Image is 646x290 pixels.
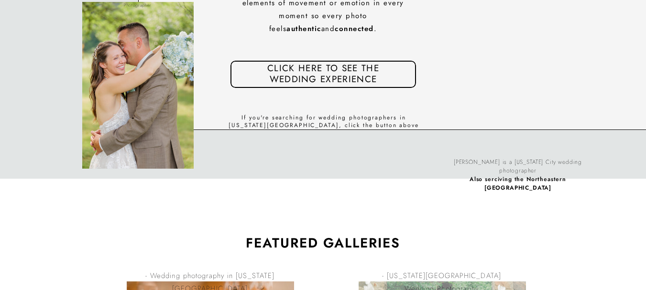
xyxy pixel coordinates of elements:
[335,23,374,34] b: connected
[139,269,282,279] p: - Wedding photography in [US_STATE][GEOGRAPHIC_DATA]
[250,63,397,73] a: click here to see the wedding experience
[444,158,592,180] h3: [PERSON_NAME] is a [US_STATE] City wedding photographer
[377,269,507,279] p: - [US_STATE][GEOGRAPHIC_DATA] Wedding Photography
[116,231,530,252] h2: Featured Galleries
[228,114,420,139] p: If you're searching for wedding photographers in [US_STATE][GEOGRAPHIC_DATA], click the button above
[286,23,321,34] b: authentic
[470,175,566,192] b: Also serciving the Northeastern [GEOGRAPHIC_DATA]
